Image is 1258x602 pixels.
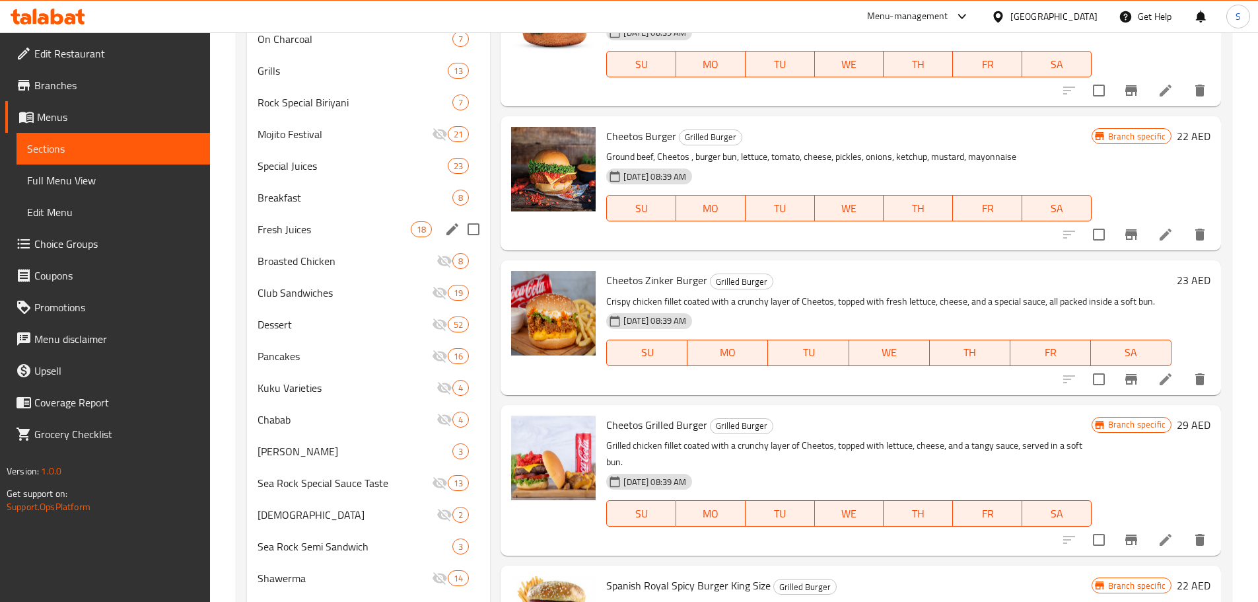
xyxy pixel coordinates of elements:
[247,562,491,594] div: Shawerma14
[432,570,448,586] svg: Inactive section
[247,118,491,150] div: Mojito Festival21
[247,372,491,404] div: Kuku Varieties4
[258,443,453,459] span: [PERSON_NAME]
[247,309,491,340] div: Dessert52
[815,500,884,527] button: WE
[448,475,469,491] div: items
[448,348,469,364] div: items
[34,268,199,283] span: Coupons
[452,253,469,269] div: items
[612,343,682,362] span: SU
[618,170,691,183] span: [DATE] 08:39 AM
[247,467,491,499] div: Sea Rock Special Sauce Taste13
[606,149,1091,165] p: Ground beef, Cheetos , burger bun, lettuce, tomato, cheese, pickles, onions, ketchup, mustard, ma...
[452,443,469,459] div: items
[746,500,815,527] button: TU
[448,287,468,299] span: 19
[5,69,210,101] a: Branches
[1085,365,1113,393] span: Select to update
[958,55,1017,74] span: FR
[258,570,433,586] span: Shawerma
[448,572,468,585] span: 14
[437,412,452,428] svg: Inactive section
[34,77,199,93] span: Branches
[448,350,468,363] span: 16
[17,165,210,196] a: Full Menu View
[958,199,1017,218] span: FR
[751,55,810,74] span: TU
[247,531,491,562] div: Sea Rock Semi Sandwich3
[448,63,469,79] div: items
[884,500,953,527] button: TH
[751,199,810,218] span: TU
[710,418,773,434] div: Grilled Burger
[618,476,691,488] span: [DATE] 08:39 AM
[442,219,462,239] button: edit
[448,126,469,142] div: items
[34,236,199,252] span: Choice Groups
[258,475,433,491] span: Sea Rock Special Sauce Taste
[453,382,468,395] span: 4
[5,260,210,291] a: Coupons
[258,31,453,47] div: On Charcoal
[17,196,210,228] a: Edit Menu
[5,38,210,69] a: Edit Restaurant
[453,255,468,268] span: 8
[774,580,836,595] span: Grilled Burger
[448,65,468,77] span: 13
[258,412,437,428] span: Chabab
[34,299,199,315] span: Promotions
[606,437,1091,470] p: Grilled chicken fillet coated with a crunchy layer of Cheetos, topped with lettuce, cheese, and a...
[258,94,453,110] span: Rock Special Biriyani
[7,485,67,502] span: Get support on:
[711,274,773,289] span: Grilled Burger
[1103,418,1171,431] span: Branch specific
[247,23,491,55] div: On Charcoal7
[710,274,773,289] div: Grilled Burger
[1096,343,1166,362] span: SA
[258,380,437,396] div: Kuku Varieties
[411,223,431,236] span: 18
[889,504,948,523] span: TH
[448,285,469,301] div: items
[1103,580,1171,592] span: Branch specific
[5,418,210,450] a: Grocery Checklist
[7,463,39,480] span: Version:
[1103,130,1171,143] span: Branch specific
[5,101,210,133] a: Menus
[247,277,491,309] div: Club Sandwiches19
[820,55,879,74] span: WE
[606,500,676,527] button: SU
[1016,343,1086,362] span: FR
[1010,9,1098,24] div: [GEOGRAPHIC_DATA]
[606,415,707,435] span: Cheetos Grilled Burger
[612,199,671,218] span: SU
[606,340,687,366] button: SU
[247,340,491,372] div: Pancakes16
[247,245,491,277] div: Broasted Chicken8
[1184,363,1216,395] button: delete
[612,504,671,523] span: SU
[258,253,437,269] span: Broasted Chicken
[34,331,199,347] span: Menu disclaimer
[247,87,491,118] div: Rock Special Biriyani7
[452,31,469,47] div: items
[681,504,740,523] span: MO
[258,285,433,301] div: Club Sandwiches
[958,504,1017,523] span: FR
[1184,524,1216,556] button: delete
[258,63,448,79] span: Grills
[34,426,199,442] span: Grocery Checklist
[27,172,199,188] span: Full Menu View
[1091,340,1171,366] button: SA
[5,323,210,355] a: Menu disclaimer
[432,348,448,364] svg: Inactive section
[452,190,469,206] div: items
[247,499,491,531] div: [DEMOGRAPHIC_DATA]2
[432,285,448,301] svg: Inactive section
[680,130,742,145] span: Grilled Burger
[889,55,948,74] span: TH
